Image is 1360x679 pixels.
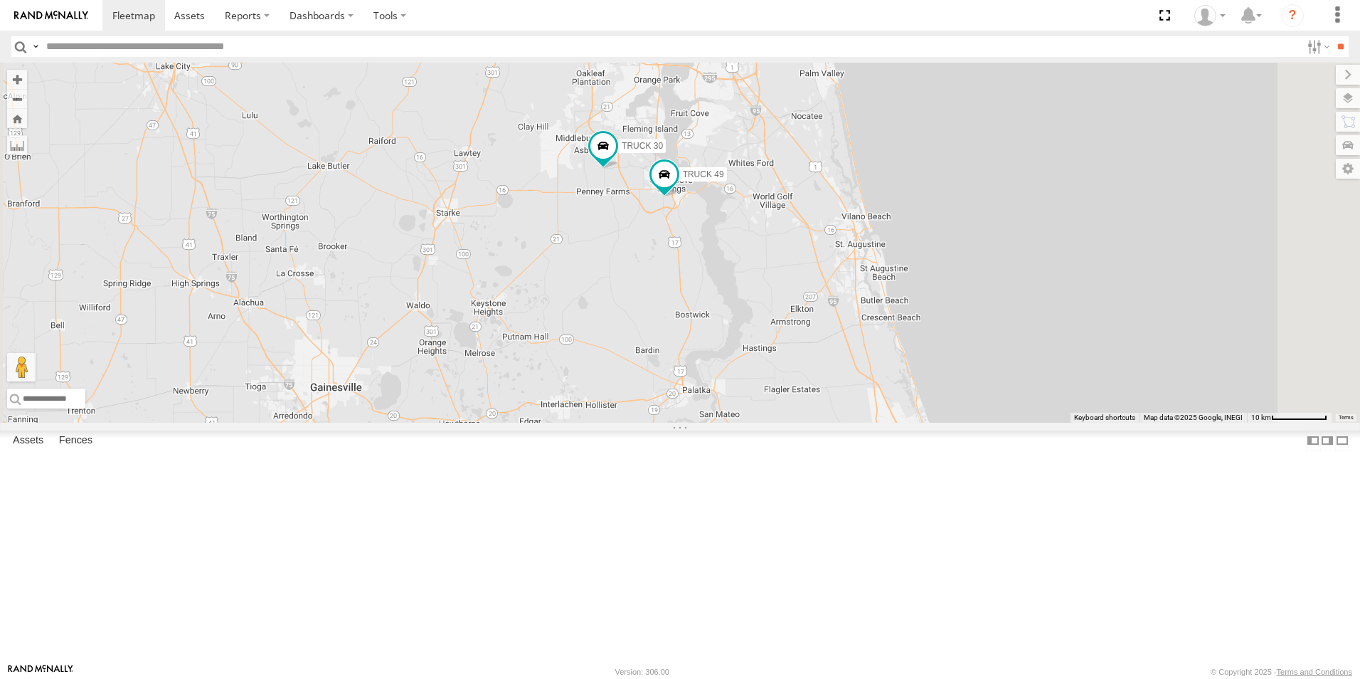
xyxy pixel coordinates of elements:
button: Zoom in [7,70,27,89]
i: ? [1281,4,1304,27]
label: Measure [7,135,27,155]
span: TRUCK 49 [683,170,724,180]
span: TRUCK 30 [622,142,663,152]
a: Visit our Website [8,665,73,679]
label: Search Query [30,36,41,57]
img: rand-logo.svg [14,11,88,21]
button: Drag Pegman onto the map to open Street View [7,353,36,381]
button: Zoom out [7,89,27,109]
button: Map Scale: 10 km per 75 pixels [1247,413,1332,423]
span: Map data ©2025 Google, INEGI [1144,414,1243,421]
a: Terms and Conditions [1277,668,1352,676]
div: Thomas Crowe [1189,5,1231,26]
label: Assets [6,431,51,451]
a: Terms (opens in new tab) [1339,415,1354,421]
label: Dock Summary Table to the Right [1320,431,1334,451]
button: Zoom Home [7,109,27,128]
div: © Copyright 2025 - [1211,668,1352,676]
button: Keyboard shortcuts [1074,413,1135,423]
div: Version: 306.00 [615,668,669,676]
label: Dock Summary Table to the Left [1306,431,1320,451]
label: Map Settings [1336,159,1360,179]
label: Search Filter Options [1302,36,1332,57]
span: 10 km [1251,414,1271,421]
label: Fences [52,431,100,451]
label: Hide Summary Table [1335,431,1349,451]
